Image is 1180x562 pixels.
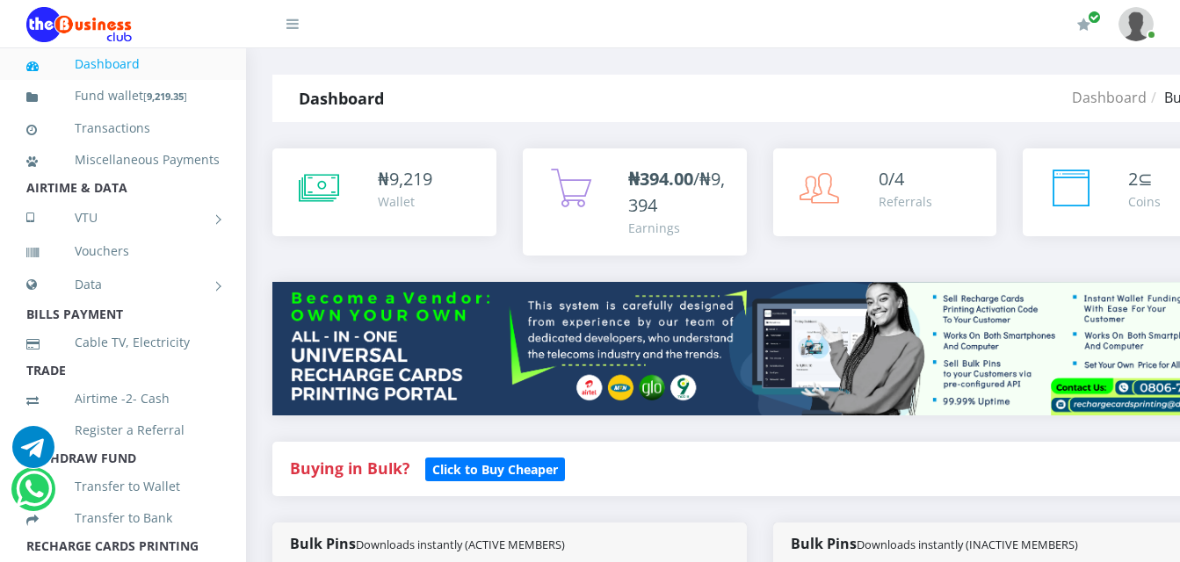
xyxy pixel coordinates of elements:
[290,534,565,553] strong: Bulk Pins
[356,537,565,552] small: Downloads instantly (ACTIVE MEMBERS)
[1088,11,1101,24] span: Renew/Upgrade Subscription
[26,108,220,148] a: Transactions
[1128,192,1161,211] div: Coins
[26,140,220,180] a: Miscellaneous Payments
[26,378,220,419] a: Airtime -2- Cash
[432,461,558,478] b: Click to Buy Cheaper
[290,458,409,479] strong: Buying in Bulk?
[299,88,384,109] strong: Dashboard
[16,481,52,510] a: Chat for support
[26,231,220,271] a: Vouchers
[425,458,565,479] a: Click to Buy Cheaper
[1072,88,1147,107] a: Dashboard
[879,192,932,211] div: Referrals
[628,219,729,237] div: Earnings
[12,439,54,468] a: Chat for support
[147,90,184,103] b: 9,219.35
[791,534,1078,553] strong: Bulk Pins
[1128,167,1138,191] span: 2
[389,167,432,191] span: 9,219
[1077,18,1090,32] i: Renew/Upgrade Subscription
[628,167,725,217] span: /₦9,394
[1118,7,1154,41] img: User
[26,196,220,240] a: VTU
[143,90,187,103] small: [ ]
[857,537,1078,552] small: Downloads instantly (INACTIVE MEMBERS)
[26,410,220,450] a: Register a Referral
[26,322,220,363] a: Cable TV, Electricity
[378,166,432,192] div: ₦
[272,148,496,236] a: ₦9,219 Wallet
[879,167,904,191] span: 0/4
[523,148,747,256] a: ₦394.00/₦9,394 Earnings
[628,167,693,191] b: ₦394.00
[26,466,220,507] a: Transfer to Wallet
[26,263,220,306] a: Data
[378,192,432,211] div: Wallet
[26,44,220,84] a: Dashboard
[773,148,997,236] a: 0/4 Referrals
[26,7,132,42] img: Logo
[26,498,220,538] a: Transfer to Bank
[1128,166,1161,192] div: ⊆
[26,76,220,117] a: Fund wallet[9,219.35]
